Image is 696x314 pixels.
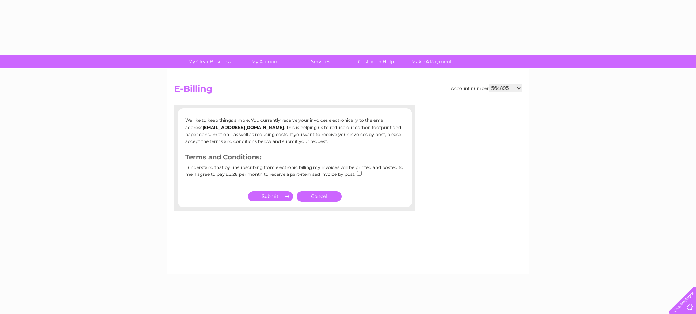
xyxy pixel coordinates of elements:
div: I understand that by unsubscribing from electronic billing my invoices will be printed and posted... [185,165,404,182]
a: My Clear Business [179,55,240,68]
p: We like to keep things simple. You currently receive your invoices electronically to the email ad... [185,117,404,145]
a: My Account [235,55,295,68]
a: Customer Help [346,55,406,68]
b: [EMAIL_ADDRESS][DOMAIN_NAME] [202,125,284,130]
h3: Terms and Conditions: [185,152,404,165]
div: Account number [451,84,522,92]
h2: E-Billing [174,84,522,98]
a: Make A Payment [402,55,462,68]
a: Cancel [297,191,342,202]
a: Services [290,55,351,68]
input: Submit [248,191,293,201]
